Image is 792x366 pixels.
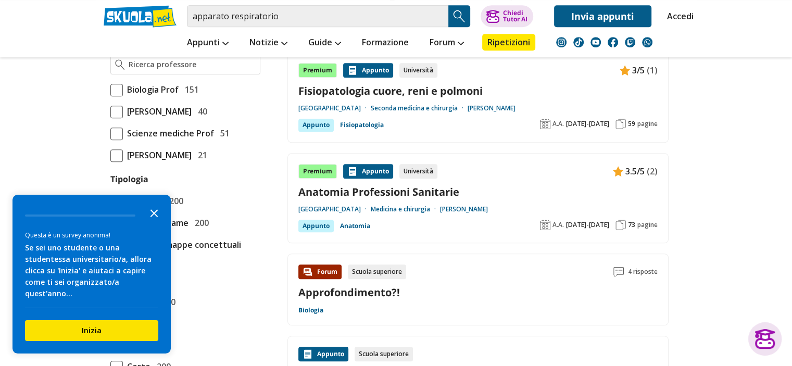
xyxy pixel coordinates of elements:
[482,34,535,51] a: Ripetizioni
[298,104,371,112] a: [GEOGRAPHIC_DATA]
[371,104,468,112] a: Seconda medicina e chirurgia
[632,64,645,77] span: 3/5
[298,306,323,314] a: Biologia
[590,37,601,47] img: youtube
[123,194,163,208] span: Appunto
[340,119,384,131] a: Fisiopatologia
[144,202,165,223] button: Close the survey
[451,8,467,24] img: Cerca appunti, riassunti o versioni
[540,119,550,129] img: Anno accademico
[306,34,344,53] a: Guide
[298,285,400,299] a: Approfondimento?!
[25,230,158,240] div: Questa è un survey anonima!
[115,59,125,70] img: Ricerca professore
[303,267,313,277] img: Forum contenuto
[440,205,488,213] a: [PERSON_NAME]
[165,194,183,208] span: 200
[298,164,337,179] div: Premium
[298,84,658,98] a: Fisiopatologia cuore, reni e polmoni
[298,264,342,279] div: Forum
[566,221,609,229] span: [DATE]-[DATE]
[123,238,241,251] span: Schemi e mappe concettuali
[468,104,516,112] a: [PERSON_NAME]
[181,83,199,96] span: 151
[343,164,393,179] div: Appunto
[625,37,635,47] img: twitch
[298,119,334,131] div: Appunto
[399,63,437,78] div: Università
[448,5,470,27] button: Search Button
[355,347,413,361] div: Scuola superiore
[628,120,635,128] span: 59
[184,34,231,53] a: Appunti
[25,242,158,299] div: Se sei uno studente o una studentessa universitario/a, allora clicca su 'Inizia' e aiutaci a capi...
[359,34,411,53] a: Formazione
[613,267,624,277] img: Commenti lettura
[554,5,651,27] a: Invia appunti
[340,220,370,232] a: Anatomia
[110,317,260,327] a: Mostra tutto (4)
[216,127,230,140] span: 51
[347,166,358,176] img: Appunti contenuto
[347,65,358,75] img: Appunti contenuto
[481,5,533,27] button: ChiediTutor AI
[647,165,658,178] span: (2)
[25,320,158,341] button: Inizia
[573,37,584,47] img: tiktok
[628,264,658,279] span: 4 risposte
[123,83,179,96] span: Biologia Prof
[552,221,564,229] span: A.A.
[194,105,207,118] span: 40
[615,119,626,129] img: Pagine
[298,220,334,232] div: Appunto
[298,347,348,361] div: Appunto
[399,164,437,179] div: Università
[552,120,564,128] span: A.A.
[637,221,658,229] span: pagine
[625,165,645,178] span: 3.5/5
[123,127,214,140] span: Scienze mediche Prof
[556,37,567,47] img: instagram
[608,37,618,47] img: facebook
[615,220,626,230] img: Pagine
[613,166,623,176] img: Appunti contenuto
[540,220,550,230] img: Anno accademico
[642,37,652,47] img: WhatsApp
[620,65,630,75] img: Appunti contenuto
[129,59,255,70] input: Ricerca professore
[371,205,440,213] a: Medicina e chirurgia
[343,63,393,78] div: Appunto
[303,349,313,359] img: Appunti contenuto
[637,120,658,128] span: pagine
[110,173,148,185] label: Tipologia
[191,216,209,230] span: 200
[187,5,448,27] input: Cerca appunti, riassunti o versioni
[502,10,527,22] div: Chiedi Tutor AI
[628,221,635,229] span: 73
[298,185,658,199] a: Anatomia Professioni Sanitarie
[12,195,171,354] div: Survey
[647,64,658,77] span: (1)
[298,205,371,213] a: [GEOGRAPHIC_DATA]
[123,148,192,162] span: [PERSON_NAME]
[298,63,337,78] div: Premium
[427,34,467,53] a: Forum
[123,105,192,118] span: [PERSON_NAME]
[194,148,207,162] span: 21
[566,120,609,128] span: [DATE]-[DATE]
[667,5,689,27] a: Accedi
[348,264,406,279] div: Scuola superiore
[247,34,290,53] a: Notizie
